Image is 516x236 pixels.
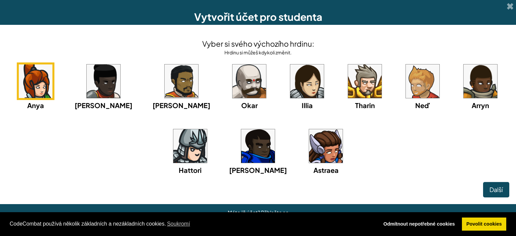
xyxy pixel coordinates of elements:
[415,101,430,109] span: Neď
[313,166,339,174] span: Astraea
[10,219,374,229] span: CodeCombat používá několik základních a nezákladních cookies.
[483,182,509,197] button: Další
[309,129,343,163] img: portrait.png
[202,38,314,49] h4: Vyber si svého výchozího hrdinu:
[406,64,439,98] img: portrait.png
[194,10,322,23] span: Vytvořit účet pro studenta
[228,209,261,216] span: Máte již účet?
[27,101,44,109] span: Anya
[462,218,507,231] a: allow cookies
[464,64,497,98] img: portrait.png
[173,129,207,163] img: portrait.png
[166,219,191,229] a: learn more about cookies
[290,64,324,98] img: portrait.png
[241,101,258,109] span: Okar
[261,209,289,216] a: Přihlašte se
[202,49,314,56] div: Hrdinu si můžeš kdykoli změnit.
[229,166,287,174] span: [PERSON_NAME]
[153,101,210,109] span: [PERSON_NAME]
[472,101,489,109] span: Arryn
[348,64,382,98] img: portrait.png
[75,101,132,109] span: [PERSON_NAME]
[302,101,313,109] span: Illia
[179,166,202,174] span: Hattori
[165,64,198,98] img: portrait.png
[232,64,266,98] img: portrait.png
[489,186,503,193] span: Další
[19,64,52,98] img: portrait.png
[241,129,275,163] img: portrait.png
[87,64,120,98] img: portrait.png
[379,218,460,231] a: deny cookies
[355,101,375,109] span: Tharin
